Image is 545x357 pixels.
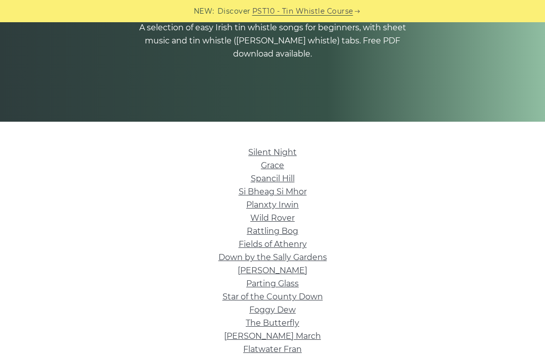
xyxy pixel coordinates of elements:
[248,147,297,157] a: Silent Night
[243,344,302,354] a: Flatwater Fran
[247,226,298,236] a: Rattling Bog
[223,292,323,301] a: Star of the County Down
[252,6,353,17] a: PST10 - Tin Whistle Course
[261,161,284,170] a: Grace
[246,200,299,210] a: Planxty Irwin
[238,266,307,275] a: [PERSON_NAME]
[246,279,299,288] a: Parting Glass
[251,174,295,183] a: Spancil Hill
[224,331,321,341] a: [PERSON_NAME] March
[217,6,251,17] span: Discover
[239,239,307,249] a: Fields of Athenry
[219,252,327,262] a: Down by the Sally Gardens
[250,213,295,223] a: Wild Rover
[239,187,307,196] a: Si­ Bheag Si­ Mhor
[194,6,214,17] span: NEW:
[249,305,296,315] a: Foggy Dew
[246,318,299,328] a: The Butterfly
[136,21,409,61] p: A selection of easy Irish tin whistle songs for beginners, with sheet music and tin whistle ([PER...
